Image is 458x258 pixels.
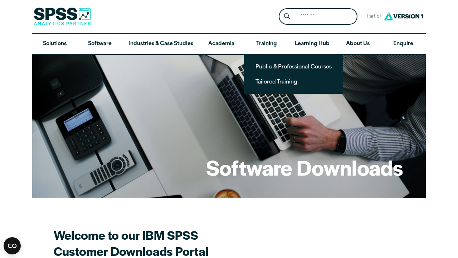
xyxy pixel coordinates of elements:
[123,34,199,54] a: Industries & Case Studies
[244,34,289,54] a: Training
[363,11,382,22] span: Part of
[382,10,425,23] img: Version1 Logo
[32,34,77,54] a: Solutions
[381,34,426,54] a: Enquire
[34,8,91,25] img: SPSS Analytics Partner
[250,75,337,88] a: Tailored Training
[335,34,380,54] a: About Us
[32,34,426,54] nav: Desktop version of site main menu
[77,34,122,54] a: Software
[279,8,357,25] form: Site Header Search Form
[244,54,343,94] ul: Training
[289,34,335,54] a: Learning Hub
[4,237,21,254] button: Open CMP widget
[281,10,294,23] button: Search magnifying glass icon
[206,153,403,181] h1: Software Downloads
[284,13,290,19] svg: Search magnifying glass icon
[199,34,244,54] a: Academia
[250,60,337,73] a: Public & Professional Courses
